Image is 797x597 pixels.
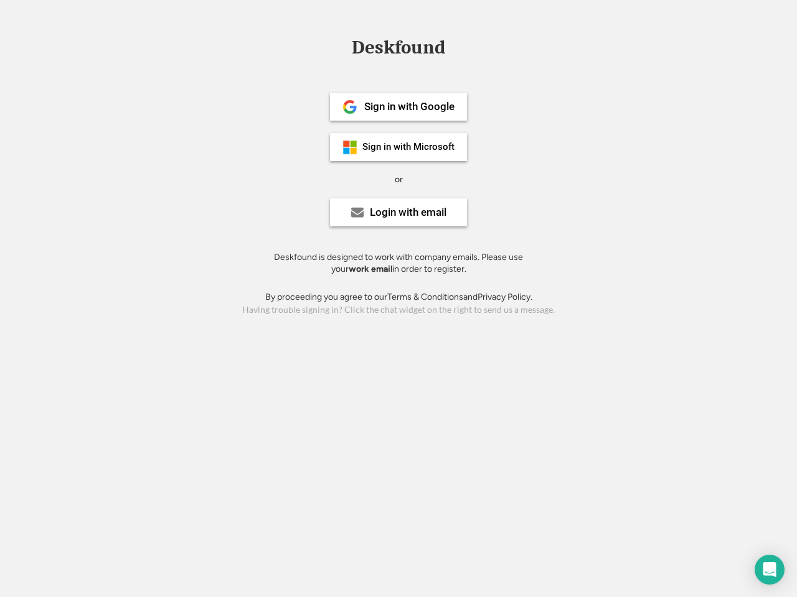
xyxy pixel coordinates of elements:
a: Terms & Conditions [387,292,463,302]
div: Sign in with Microsoft [362,142,455,152]
img: 1024px-Google__G__Logo.svg.png [342,99,357,114]
img: ms-symbollockup_mssymbol_19.png [342,140,357,155]
div: Login with email [370,207,446,218]
div: or [395,174,403,186]
a: Privacy Policy. [478,292,532,302]
div: Deskfound [346,38,451,57]
strong: work email [349,264,392,274]
div: Sign in with Google [364,101,455,112]
div: Open Intercom Messenger [755,555,785,585]
div: By proceeding you agree to our and [265,291,532,303]
div: Deskfound is designed to work with company emails. Please use your in order to register. [258,251,539,275]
